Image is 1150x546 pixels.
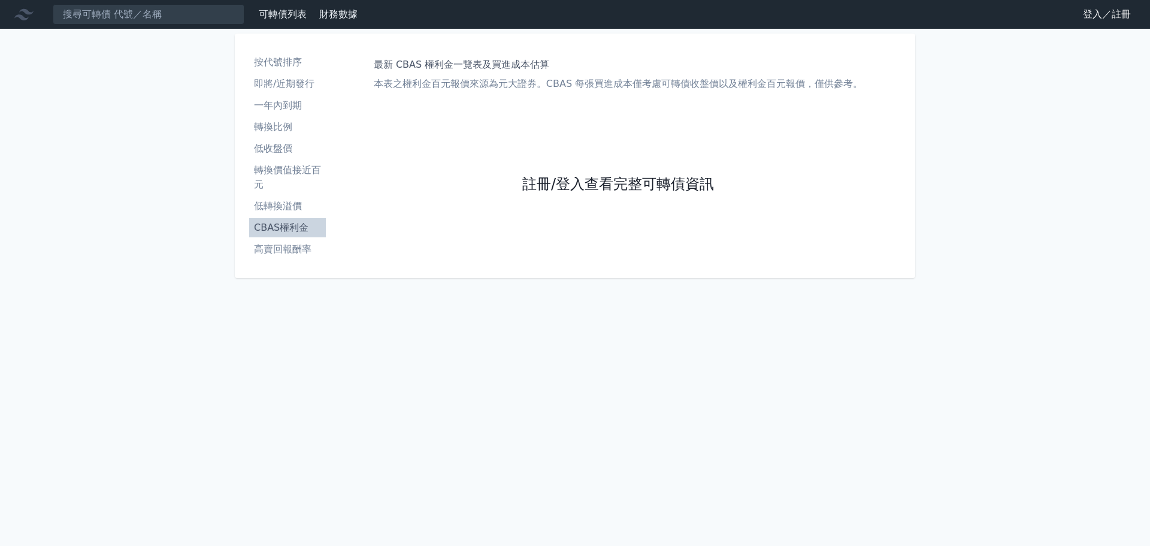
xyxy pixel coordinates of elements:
a: 即將/近期發行 [249,74,326,93]
li: 轉換價值接近百元 [249,163,326,192]
a: CBAS權利金 [249,218,326,237]
a: 高賣回報酬率 [249,240,326,259]
a: 低收盤價 [249,139,326,158]
a: 按代號排序 [249,53,326,72]
li: CBAS權利金 [249,221,326,235]
h1: 最新 CBAS 權利金一覽表及買進成本估算 [374,58,862,72]
li: 低收盤價 [249,141,326,156]
a: 財務數據 [319,8,358,20]
a: 登入／註冊 [1073,5,1140,24]
a: 註冊/登入查看完整可轉債資訊 [522,175,714,194]
input: 搜尋可轉債 代號／名稱 [53,4,244,25]
a: 可轉債列表 [259,8,307,20]
li: 高賣回報酬率 [249,242,326,257]
li: 一年內到期 [249,98,326,113]
a: 一年內到期 [249,96,326,115]
li: 按代號排序 [249,55,326,70]
a: 轉換價值接近百元 [249,161,326,194]
li: 轉換比例 [249,120,326,134]
a: 低轉換溢價 [249,197,326,216]
a: 轉換比例 [249,117,326,137]
p: 本表之權利金百元報價來源為元大證券。CBAS 每張買進成本僅考慮可轉債收盤價以及權利金百元報價，僅供參考。 [374,77,862,91]
li: 即將/近期發行 [249,77,326,91]
li: 低轉換溢價 [249,199,326,213]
